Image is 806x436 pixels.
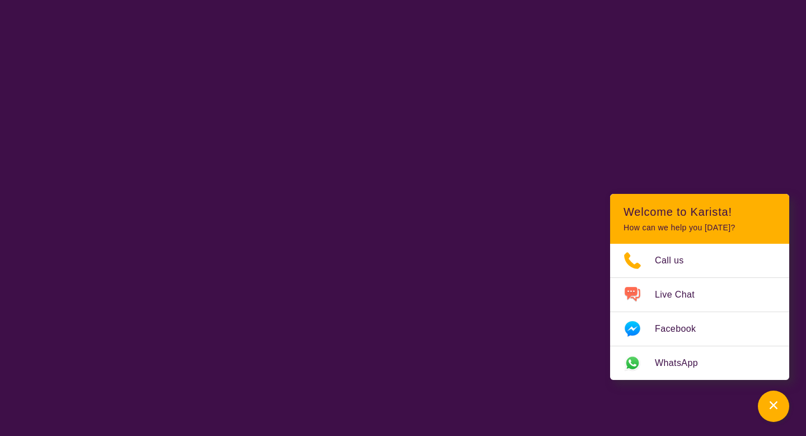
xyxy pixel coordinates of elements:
[610,194,789,380] div: Channel Menu
[758,391,789,422] button: Channel Menu
[655,252,697,269] span: Call us
[655,355,711,372] span: WhatsApp
[624,223,776,233] p: How can we help you [DATE]?
[655,286,708,303] span: Live Chat
[610,244,789,380] ul: Choose channel
[655,321,709,337] span: Facebook
[610,346,789,380] a: Web link opens in a new tab.
[624,205,776,219] h2: Welcome to Karista!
